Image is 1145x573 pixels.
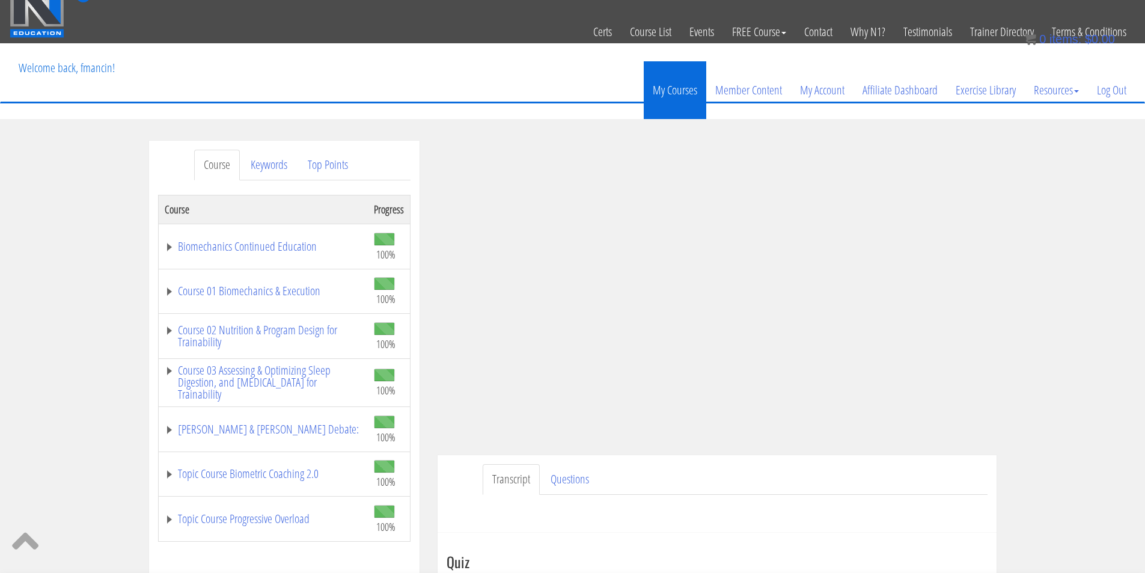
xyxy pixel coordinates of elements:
[706,61,791,119] a: Member Content
[241,150,297,180] a: Keywords
[644,61,706,119] a: My Courses
[165,513,362,525] a: Topic Course Progressive Overload
[376,520,395,533] span: 100%
[1088,61,1135,119] a: Log Out
[1085,32,1092,46] span: $
[1085,32,1115,46] bdi: 0.00
[680,2,723,61] a: Events
[376,292,395,305] span: 100%
[376,475,395,488] span: 100%
[165,468,362,480] a: Topic Course Biometric Coaching 2.0
[376,248,395,261] span: 100%
[1024,32,1115,46] a: 0 items: $0.00
[1025,61,1088,119] a: Resources
[1039,32,1046,46] span: 0
[947,61,1025,119] a: Exercise Library
[791,61,853,119] a: My Account
[194,150,240,180] a: Course
[376,337,395,351] span: 100%
[1049,32,1081,46] span: items:
[10,44,124,92] p: Welcome back, fmancin!
[795,2,841,61] a: Contact
[853,61,947,119] a: Affiliate Dashboard
[158,195,368,224] th: Course
[961,2,1043,61] a: Trainer Directory
[621,2,680,61] a: Course List
[1024,33,1036,45] img: icon11.png
[841,2,894,61] a: Why N1?
[165,423,362,435] a: [PERSON_NAME] & [PERSON_NAME] Debate:
[368,195,411,224] th: Progress
[723,2,795,61] a: FREE Course
[165,241,362,253] a: Biomechanics Continued Education
[1043,2,1135,61] a: Terms & Conditions
[483,464,540,495] a: Transcript
[447,554,988,569] h3: Quiz
[541,464,599,495] a: Questions
[165,324,362,348] a: Course 02 Nutrition & Program Design for Trainability
[298,150,358,180] a: Top Points
[165,285,362,297] a: Course 01 Biomechanics & Execution
[165,364,362,400] a: Course 03 Assessing & Optimizing Sleep Digestion, and [MEDICAL_DATA] for Trainability
[584,2,621,61] a: Certs
[376,384,395,397] span: 100%
[894,2,961,61] a: Testimonials
[376,431,395,444] span: 100%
